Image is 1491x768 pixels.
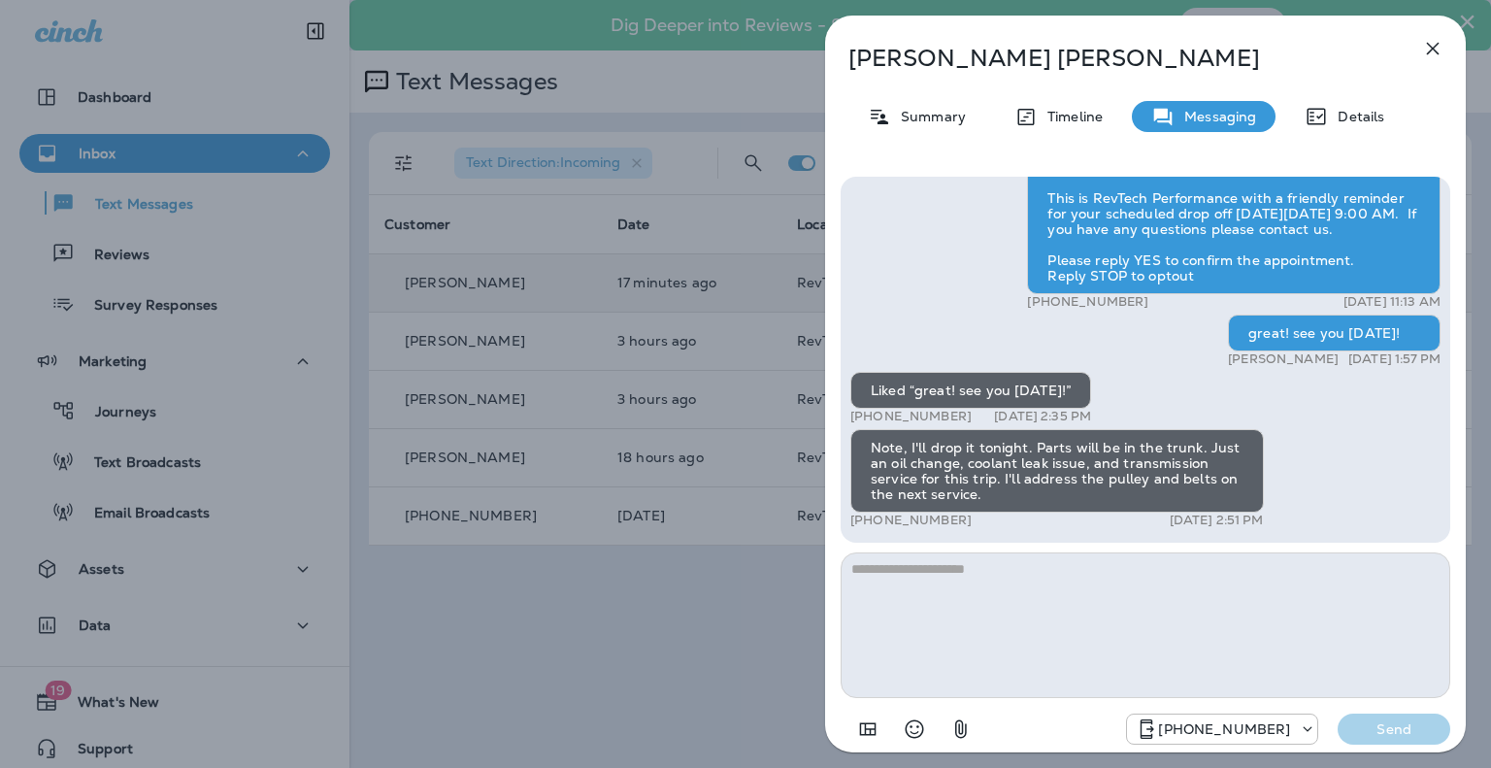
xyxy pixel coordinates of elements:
[850,513,972,528] p: [PHONE_NUMBER]
[850,429,1264,513] div: Note, I'll drop it tonight. Parts will be in the trunk. Just an oil change, coolant leak issue, a...
[1328,109,1384,124] p: Details
[895,710,934,749] button: Select an emoji
[850,372,1091,409] div: Liked “great! see you [DATE]!”
[850,409,972,424] p: [PHONE_NUMBER]
[1027,294,1148,310] p: [PHONE_NUMBER]
[848,45,1378,72] p: [PERSON_NAME] [PERSON_NAME]
[1027,149,1441,294] div: Hello [PERSON_NAME], This is RevTech Performance with a friendly reminder for your scheduled drop...
[1038,109,1103,124] p: Timeline
[1158,721,1290,737] p: [PHONE_NUMBER]
[994,409,1091,424] p: [DATE] 2:35 PM
[1348,351,1441,367] p: [DATE] 1:57 PM
[1228,351,1339,367] p: [PERSON_NAME]
[1170,513,1264,528] p: [DATE] 2:51 PM
[1127,718,1317,741] div: +1 (571) 520-7309
[1343,294,1441,310] p: [DATE] 11:13 AM
[891,109,966,124] p: Summary
[1228,315,1441,351] div: great! see you [DATE]!
[848,710,887,749] button: Add in a premade template
[1175,109,1256,124] p: Messaging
